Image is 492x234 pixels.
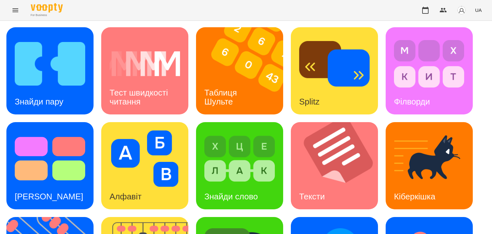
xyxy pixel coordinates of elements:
a: Тест швидкості читанняТест швидкості читання [101,27,188,114]
img: Тест Струпа [15,130,85,187]
img: Філворди [394,36,464,92]
a: SplitzSplitz [291,27,378,114]
span: UA [475,7,482,13]
img: Знайди слово [204,130,275,187]
img: Splitz [299,36,370,92]
a: ФілвордиФілворди [386,27,473,114]
button: Menu [8,3,23,18]
img: Тест швидкості читання [110,36,180,92]
h3: Кіберкішка [394,192,435,201]
a: Тест Струпа[PERSON_NAME] [6,122,94,209]
span: For Business [31,13,63,17]
a: КіберкішкаКіберкішка [386,122,473,209]
h3: Філворди [394,97,430,106]
h3: Алфавіт [110,192,142,201]
a: Знайди словоЗнайди слово [196,122,283,209]
img: Таблиця Шульте [196,27,291,114]
a: Таблиця ШультеТаблиця Шульте [196,27,283,114]
h3: Таблиця Шульте [204,88,239,106]
img: Знайди пару [15,36,85,92]
img: Алфавіт [110,130,180,187]
a: ТекстиТексти [291,122,378,209]
h3: Знайди слово [204,192,258,201]
h3: Тест швидкості читання [110,88,170,106]
h3: [PERSON_NAME] [15,192,83,201]
img: Тексти [291,122,386,209]
img: Voopty Logo [31,3,63,13]
a: АлфавітАлфавіт [101,122,188,209]
a: Знайди паруЗнайди пару [6,27,94,114]
h3: Splitz [299,97,320,106]
h3: Знайди пару [15,97,63,106]
button: UA [472,4,484,16]
img: avatar_s.png [457,6,466,15]
img: Кіберкішка [394,130,464,187]
h3: Тексти [299,192,325,201]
